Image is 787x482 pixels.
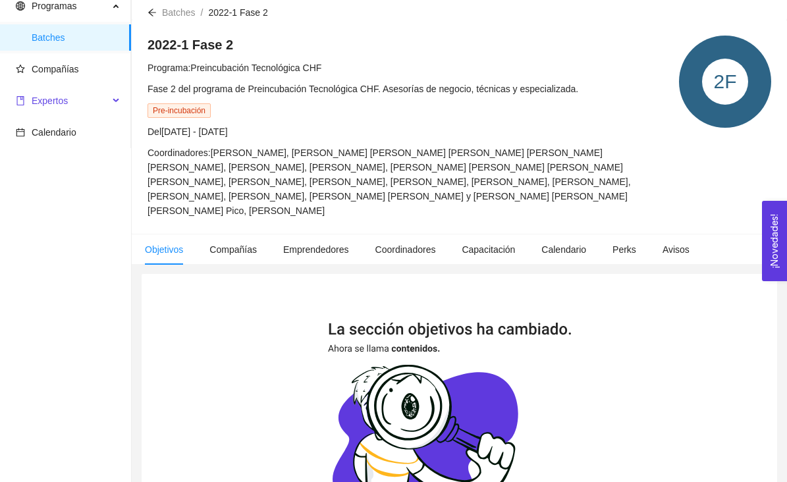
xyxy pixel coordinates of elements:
[209,244,257,255] span: Compañías
[148,8,157,17] span: arrow-left
[16,65,25,74] span: star
[612,244,636,255] span: Perks
[32,64,79,74] span: Compañías
[32,95,68,106] span: Expertos
[702,59,748,105] div: 2F
[16,128,25,137] span: calendar
[375,244,436,255] span: Coordinadores
[16,96,25,105] span: book
[208,7,267,18] span: 2022-1 Fase 2
[32,1,76,11] span: Programas
[148,147,631,216] span: Coordinadores: [PERSON_NAME], [PERSON_NAME] [PERSON_NAME] [PERSON_NAME] [PERSON_NAME] [PERSON_NAM...
[145,244,183,255] span: Objetivos
[541,244,586,255] span: Calendario
[162,7,196,18] span: Batches
[148,63,321,73] span: Programa: Preincubación Tecnológica CHF
[148,84,578,94] span: Fase 2 del programa de Preincubación Tecnológica CHF. Asesorías de negocio, técnicas y especializ...
[762,201,787,281] button: Open Feedback Widget
[16,1,25,11] span: global
[148,103,211,118] span: Pre-incubación
[663,244,690,255] span: Avisos
[32,127,76,138] span: Calendario
[201,7,204,18] span: /
[32,24,121,51] span: Batches
[148,36,666,54] h4: 2022-1 Fase 2
[462,244,515,255] span: Capacitación
[148,126,228,137] span: Del [DATE] - [DATE]
[283,244,349,255] span: Emprendedores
